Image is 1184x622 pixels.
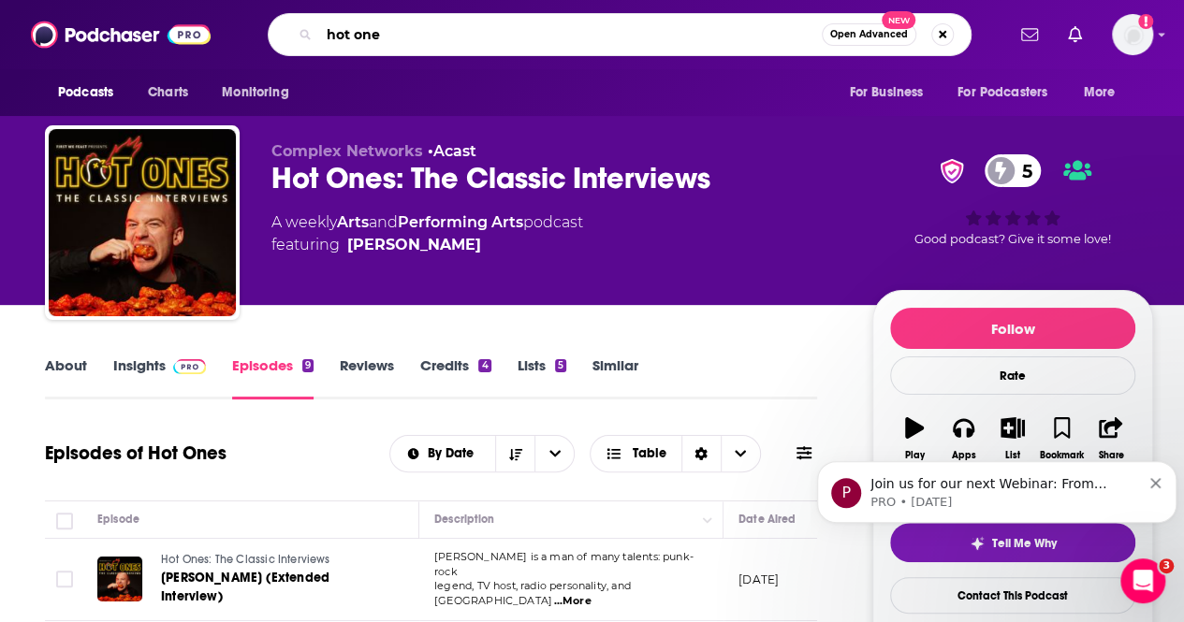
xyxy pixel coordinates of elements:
a: InsightsPodchaser Pro [113,356,206,399]
button: Apps [939,405,987,472]
div: A weekly podcast [271,211,583,256]
button: Show profile menu [1112,14,1153,55]
p: [DATE] [738,571,779,587]
button: open menu [534,436,574,471]
span: legend, TV host, radio personality, and [GEOGRAPHIC_DATA] [434,579,631,607]
button: open menu [1071,75,1139,110]
button: open menu [45,75,138,110]
button: Dismiss notification [341,51,353,66]
span: Charts [148,80,188,106]
span: For Business [849,80,923,106]
a: Credits4 [420,356,490,399]
span: Table [633,447,666,460]
img: Podchaser Pro [173,359,206,374]
a: Similar [592,356,638,399]
span: By Date [428,447,480,460]
span: 3 [1159,558,1174,573]
span: Hot Ones: The Classic Interviews [161,553,329,566]
span: ...More [553,594,591,609]
iframe: Intercom live chat [1120,558,1165,603]
span: Complex Networks [271,142,423,160]
a: Show notifications dropdown [1014,19,1045,51]
span: New [882,11,915,29]
div: 9 [302,359,314,372]
button: open menu [209,75,313,110]
a: Arts [337,213,369,231]
a: Charts [136,75,199,110]
span: 5 [1003,154,1042,187]
h1: Episodes of Hot Ones [45,441,227,465]
div: verified Badge5Good podcast? Give it some love! [872,142,1153,258]
svg: Add a profile image [1138,14,1153,29]
button: open menu [945,75,1074,110]
button: open menu [836,75,946,110]
input: Search podcasts, credits, & more... [319,20,822,50]
h2: Choose List sort [389,435,576,472]
a: Reviews [340,356,394,399]
div: Rate [890,356,1135,395]
button: open menu [390,447,496,460]
span: Logged in as esmith_bg [1112,14,1153,55]
button: List [988,405,1037,472]
iframe: Intercom notifications message [810,422,1184,553]
p: Message from PRO, sent 32w ago [61,72,331,89]
span: For Podcasters [957,80,1047,106]
a: Show notifications dropdown [1060,19,1089,51]
a: 5 [985,154,1042,187]
div: Search podcasts, credits, & more... [268,13,972,56]
span: Toggle select row [56,571,73,587]
img: verified Badge [934,159,970,183]
span: Good podcast? Give it some love! [914,232,1111,246]
span: Podcasts [58,80,113,106]
div: Sort Direction [681,436,721,471]
span: More [1084,80,1116,106]
a: Contact This Podcast [890,577,1135,614]
span: Open Advanced [830,30,908,39]
a: Acast [433,142,476,160]
div: Description [434,508,494,530]
span: featuring [271,234,583,256]
a: Episodes9 [232,356,314,399]
button: Bookmark [1037,405,1086,472]
div: Date Aired [738,508,796,530]
button: Column Actions [696,509,719,531]
span: [PERSON_NAME] is a man of many talents: punk-rock [434,550,694,578]
button: Play [890,405,939,472]
img: User Profile [1112,14,1153,55]
button: Choose View [590,435,761,472]
a: Performing Arts [398,213,523,231]
a: Sean Evans [347,234,481,256]
span: [PERSON_NAME] (Extended Interview) [161,570,329,604]
a: About [45,356,87,399]
button: Share [1087,405,1135,472]
a: Hot Ones: The Classic Interviews [161,552,386,569]
span: and [369,213,398,231]
a: [PERSON_NAME] (Extended Interview) [161,569,386,606]
span: • [428,142,476,160]
span: Monitoring [222,80,288,106]
button: Sort Direction [495,436,534,471]
button: Open AdvancedNew [822,23,916,46]
a: Lists5 [518,356,566,399]
span: Join us for our next Webinar: From Pushback to Payoff: Building Buy-In for Niche Podcast Placemen... [61,54,327,478]
button: Follow [890,308,1135,349]
img: Hot Ones: The Classic Interviews [49,129,236,316]
div: Episode [97,508,139,530]
img: Podchaser - Follow, Share and Rate Podcasts [31,17,211,52]
div: 5 [555,359,566,372]
div: 4 [478,359,490,372]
